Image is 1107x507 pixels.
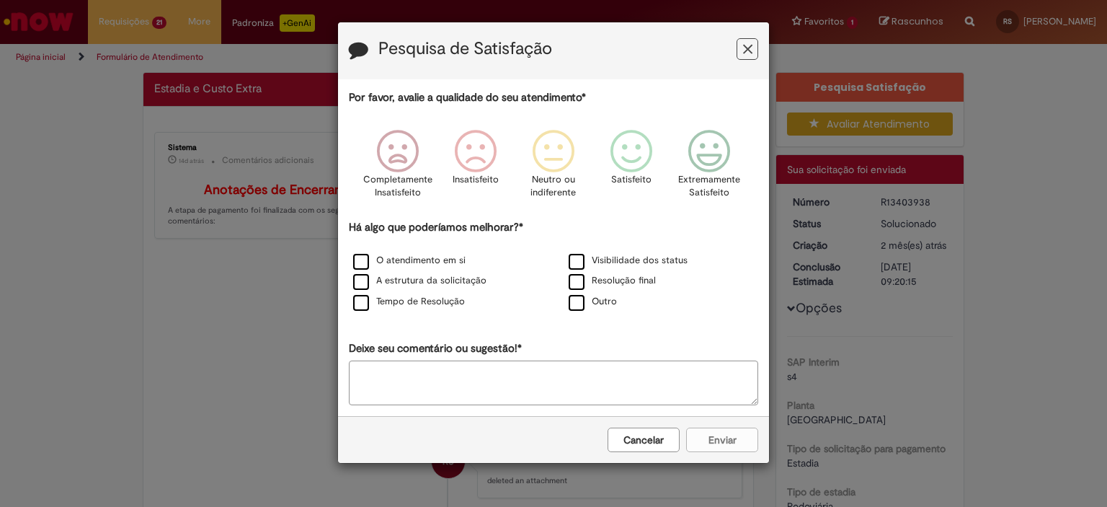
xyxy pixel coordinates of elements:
div: Satisfeito [595,119,668,218]
p: Insatisfeito [453,173,499,187]
label: Resolução final [569,274,656,288]
p: Neutro ou indiferente [528,173,579,200]
div: Insatisfeito [439,119,512,218]
label: Outro [569,295,617,309]
p: Completamente Insatisfeito [363,173,432,200]
label: A estrutura da solicitação [353,274,486,288]
button: Cancelar [608,428,680,452]
div: Completamente Insatisfeito [360,119,434,218]
div: Extremamente Satisfeito [672,119,746,218]
label: Por favor, avalie a qualidade do seu atendimento* [349,90,586,105]
div: Neutro ou indiferente [517,119,590,218]
label: Tempo de Resolução [353,295,465,309]
label: Visibilidade dos status [569,254,688,268]
p: Satisfeito [611,173,652,187]
label: Deixe seu comentário ou sugestão!* [349,341,522,356]
p: Extremamente Satisfeito [678,173,740,200]
div: Há algo que poderíamos melhorar?* [349,220,758,313]
label: Pesquisa de Satisfação [378,40,552,58]
label: O atendimento em si [353,254,466,268]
